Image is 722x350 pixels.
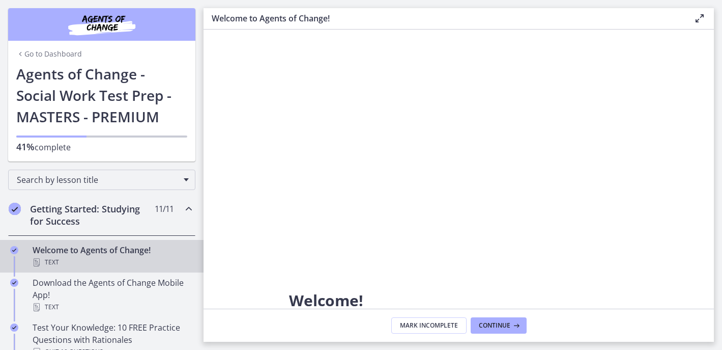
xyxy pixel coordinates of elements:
[289,290,363,311] span: Welcome!
[471,317,527,334] button: Continue
[212,12,677,24] h3: Welcome to Agents of Change!
[10,279,18,287] i: Completed
[400,321,458,330] span: Mark Incomplete
[9,203,21,215] i: Completed
[41,12,163,37] img: Agents of Change
[16,141,187,153] p: complete
[8,170,195,190] div: Search by lesson title
[16,49,82,59] a: Go to Dashboard
[33,256,191,268] div: Text
[16,63,187,127] h1: Agents of Change - Social Work Test Prep - MASTERS - PREMIUM
[30,203,154,227] h2: Getting Started: Studying for Success
[33,277,191,313] div: Download the Agents of Change Mobile App!
[16,141,35,153] span: 41%
[391,317,467,334] button: Mark Incomplete
[10,246,18,254] i: Completed
[10,324,18,332] i: Completed
[479,321,510,330] span: Continue
[33,244,191,268] div: Welcome to Agents of Change!
[155,203,174,215] span: 11 / 11
[17,174,179,185] span: Search by lesson title
[33,301,191,313] div: Text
